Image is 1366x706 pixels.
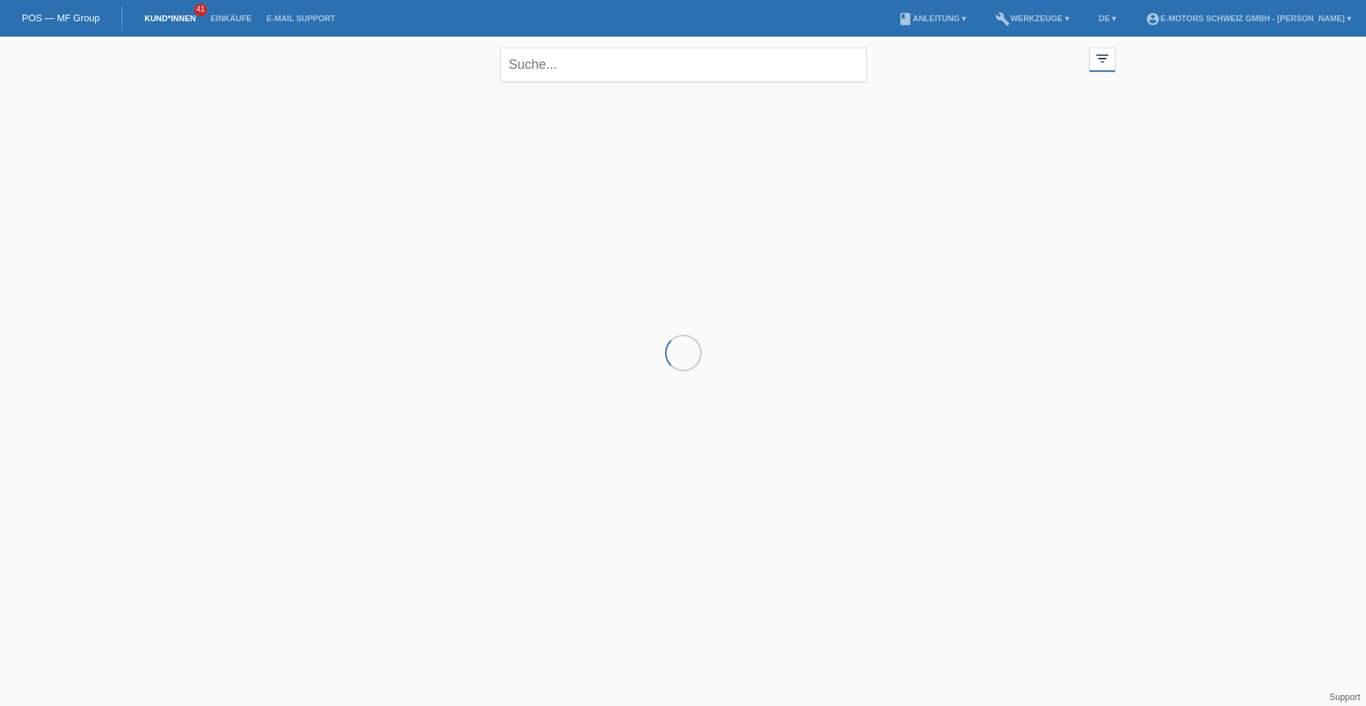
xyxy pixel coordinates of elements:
i: account_circle [1146,12,1160,26]
a: POS — MF Group [22,12,100,23]
a: bookAnleitung ▾ [891,14,973,23]
a: Support [1329,692,1360,702]
a: Einkäufe [203,14,259,23]
a: E-Mail Support [259,14,343,23]
input: Suche... [500,48,866,82]
a: Kund*innen [137,14,203,23]
i: build [995,12,1010,26]
i: filter_list [1094,51,1110,67]
a: DE ▾ [1091,14,1124,23]
i: book [898,12,913,26]
span: 41 [194,4,207,16]
a: account_circleE-Motors Schweiz GmbH - [PERSON_NAME] ▾ [1138,14,1359,23]
a: buildWerkzeuge ▾ [988,14,1077,23]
